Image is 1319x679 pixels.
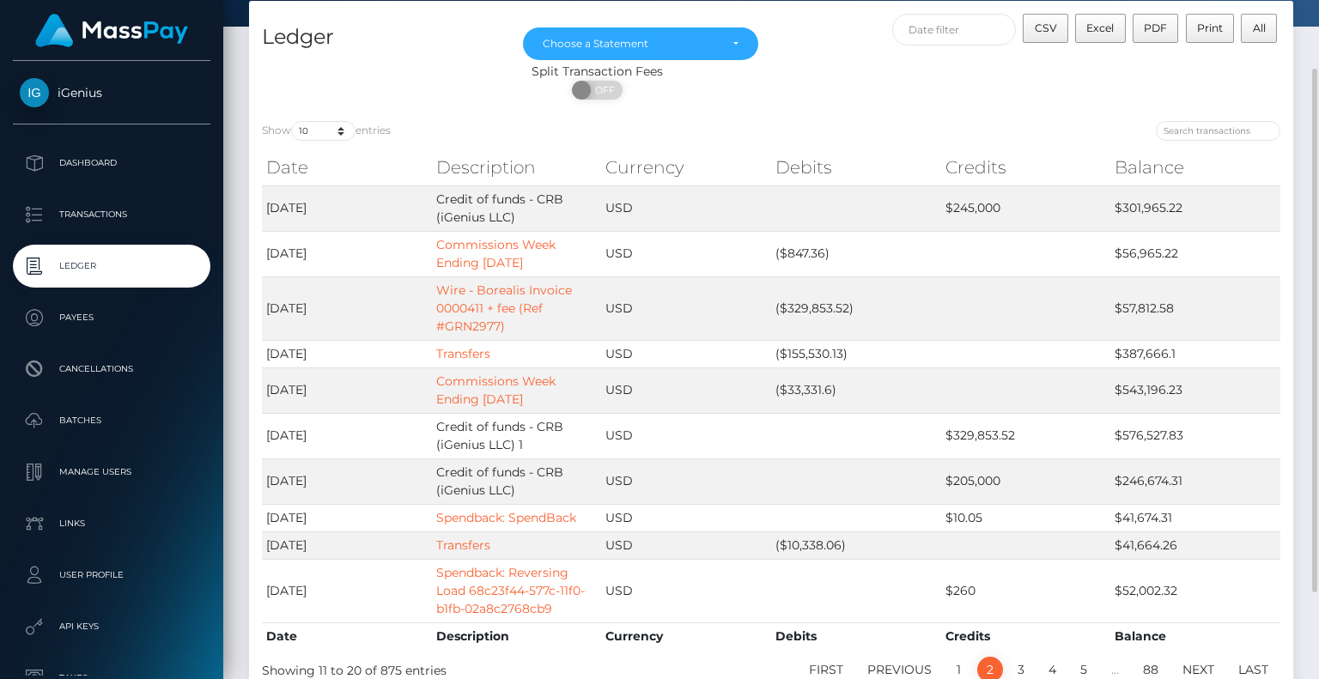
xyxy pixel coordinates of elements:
[436,510,576,525] a: Spendback: SpendBack
[771,531,941,559] td: ($10,338.06)
[543,37,719,51] div: Choose a Statement
[436,537,490,553] a: Transfers
[20,202,204,227] p: Transactions
[941,185,1111,231] td: $245,000
[432,185,602,231] td: Credit of funds - CRB (iGenius LLC)
[262,231,432,276] td: [DATE]
[1075,14,1126,43] button: Excel
[13,245,210,288] a: Ledger
[1186,14,1235,43] button: Print
[13,193,210,236] a: Transactions
[1110,185,1280,231] td: $301,965.22
[13,348,210,391] a: Cancellations
[941,622,1111,650] th: Credits
[1035,21,1057,34] span: CSV
[1110,622,1280,650] th: Balance
[1110,413,1280,458] td: $576,527.83
[941,150,1111,185] th: Credits
[20,408,204,433] p: Batches
[13,605,210,648] a: API Keys
[601,559,771,622] td: USD
[1110,504,1280,531] td: $41,674.31
[432,458,602,504] td: Credit of funds - CRB (iGenius LLC)
[20,253,204,279] p: Ledger
[436,237,556,270] a: Commissions Week Ending [DATE]
[1241,14,1277,43] button: All
[432,413,602,458] td: Credit of funds - CRB (iGenius LLC) 1
[262,622,432,650] th: Date
[1253,21,1266,34] span: All
[262,150,432,185] th: Date
[1023,14,1068,43] button: CSV
[941,413,1111,458] td: $329,853.52
[771,340,941,367] td: ($155,530.13)
[1110,367,1280,413] td: $543,196.23
[249,63,945,81] div: Split Transaction Fees
[601,413,771,458] td: USD
[432,150,602,185] th: Description
[13,554,210,597] a: User Profile
[601,150,771,185] th: Currency
[601,504,771,531] td: USD
[1110,150,1280,185] th: Balance
[1110,340,1280,367] td: $387,666.1
[291,121,356,141] select: Showentries
[436,346,490,361] a: Transfers
[1133,14,1179,43] button: PDF
[20,150,204,176] p: Dashboard
[1197,21,1223,34] span: Print
[262,413,432,458] td: [DATE]
[601,231,771,276] td: USD
[1110,559,1280,622] td: $52,002.32
[601,276,771,340] td: USD
[601,458,771,504] td: USD
[771,150,941,185] th: Debits
[941,458,1111,504] td: $205,000
[1156,121,1280,141] input: Search transactions
[601,367,771,413] td: USD
[20,614,204,640] p: API Keys
[262,340,432,367] td: [DATE]
[436,373,556,407] a: Commissions Week Ending [DATE]
[20,562,204,588] p: User Profile
[262,559,432,622] td: [DATE]
[20,78,49,107] img: iGenius
[13,502,210,545] a: Links
[601,340,771,367] td: USD
[262,276,432,340] td: [DATE]
[941,559,1111,622] td: $260
[1110,531,1280,559] td: $41,664.26
[523,27,758,60] button: Choose a Statement
[13,85,210,100] span: iGenius
[771,367,941,413] td: ($33,331.6)
[262,367,432,413] td: [DATE]
[1144,21,1167,34] span: PDF
[1110,231,1280,276] td: $56,965.22
[35,14,188,47] img: MassPay Logo
[262,458,432,504] td: [DATE]
[436,565,585,616] a: Spendback: Reversing Load 68c23f44-577c-11f0-b1fb-02a8c2768cb9
[601,531,771,559] td: USD
[771,276,941,340] td: ($329,853.52)
[771,622,941,650] th: Debits
[262,121,391,141] label: Show entries
[20,511,204,537] p: Links
[1110,458,1280,504] td: $246,674.31
[262,504,432,531] td: [DATE]
[941,504,1111,531] td: $10.05
[262,185,432,231] td: [DATE]
[13,399,210,442] a: Batches
[771,231,941,276] td: ($847.36)
[432,622,602,650] th: Description
[262,22,497,52] h4: Ledger
[13,451,210,494] a: Manage Users
[892,14,1017,45] input: Date filter
[601,185,771,231] td: USD
[13,296,210,339] a: Payees
[581,81,624,100] span: OFF
[20,356,204,382] p: Cancellations
[20,459,204,485] p: Manage Users
[13,142,210,185] a: Dashboard
[20,305,204,330] p: Payees
[601,622,771,650] th: Currency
